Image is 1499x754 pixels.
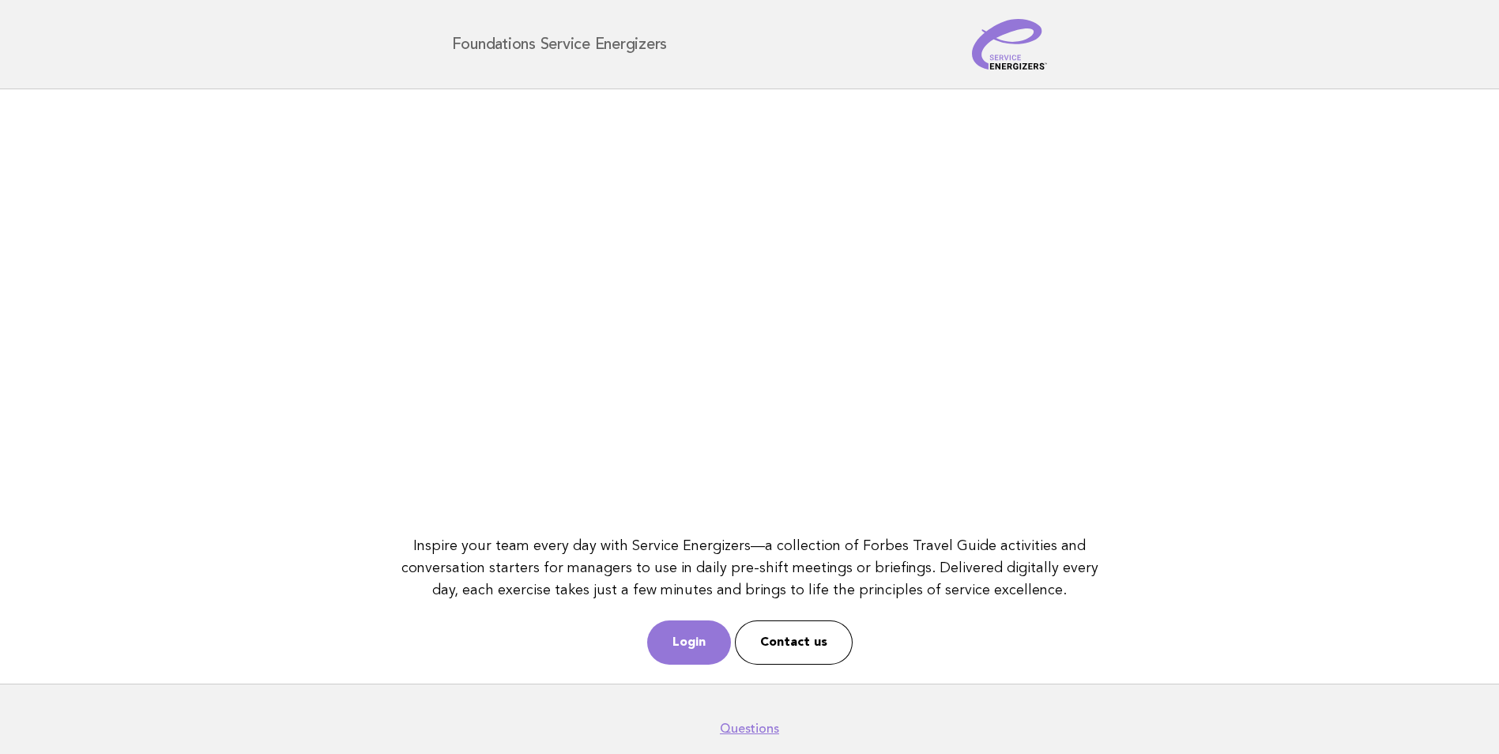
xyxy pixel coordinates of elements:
a: Contact us [735,620,853,665]
img: Service Energizers [972,19,1048,70]
h1: Foundations Service Energizers [452,36,668,52]
a: Questions [720,721,779,737]
a: Login [647,620,731,665]
p: Inspire your team every day with Service Energizers—a collection of Forbes Travel Guide activitie... [394,535,1105,601]
iframe: YouTube video player [394,108,1105,509]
